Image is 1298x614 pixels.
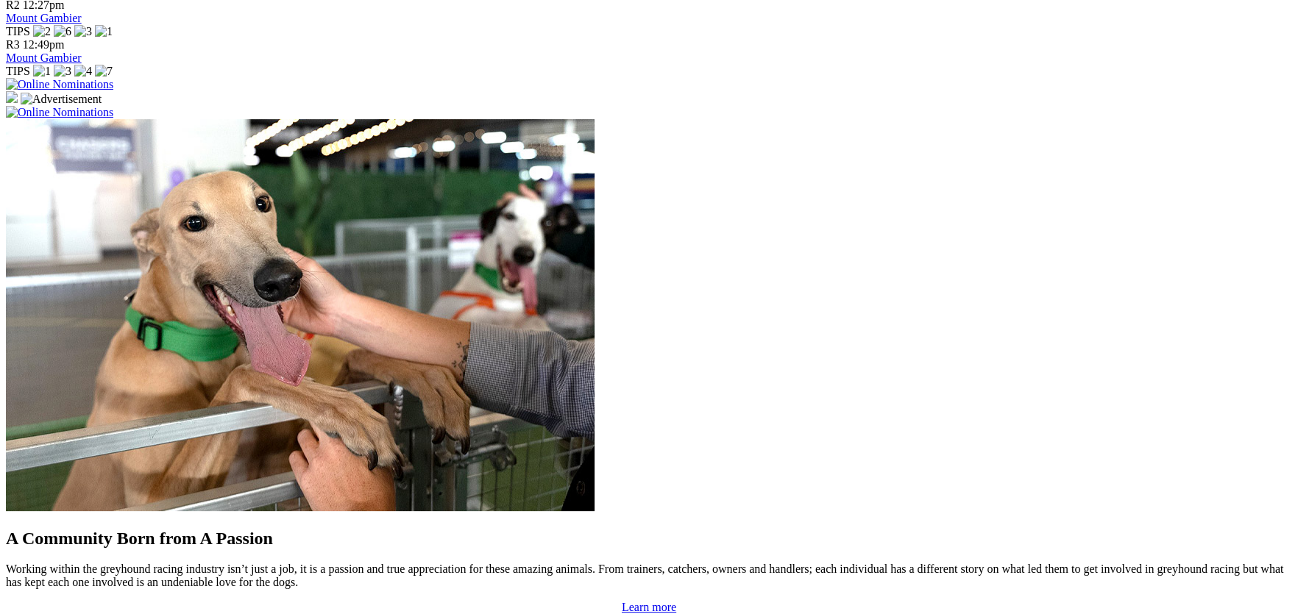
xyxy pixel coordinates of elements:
a: Mount Gambier [6,51,82,64]
img: Online Nominations [6,78,113,91]
h2: A Community Born from A Passion [6,529,1292,549]
span: TIPS [6,25,30,38]
img: 3 [54,65,71,78]
img: Advertisement [21,93,102,106]
img: 1 [95,25,113,38]
span: R3 [6,38,20,51]
span: 12:49pm [23,38,65,51]
img: 3 [74,25,92,38]
img: 15187_Greyhounds_GreysPlayCentral_Resize_SA_WebsiteBanner_300x115_2025.jpg [6,91,18,103]
span: TIPS [6,65,30,77]
a: Mount Gambier [6,12,82,24]
img: 2 [33,25,51,38]
img: Westy_Cropped.jpg [6,119,595,511]
a: Learn more [622,601,676,613]
p: Working within the greyhound racing industry isn’t just a job, it is a passion and true appreciat... [6,563,1292,589]
img: 7 [95,65,113,78]
img: 1 [33,65,51,78]
img: 6 [54,25,71,38]
img: Online Nominations [6,106,113,119]
img: 4 [74,65,92,78]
